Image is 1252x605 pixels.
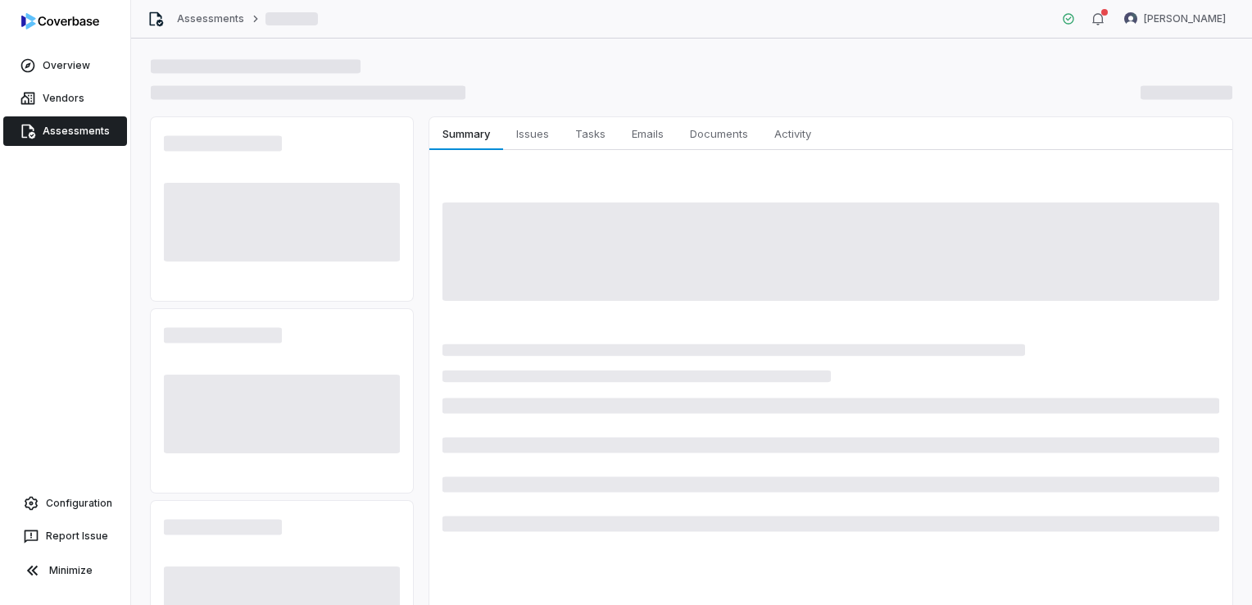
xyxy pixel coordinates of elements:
a: Assessments [177,12,244,25]
img: Luke Taylor avatar [1124,12,1137,25]
span: Tasks [569,123,612,144]
img: logo-D7KZi-bG.svg [21,13,99,30]
a: Vendors [3,84,127,113]
a: Configuration [7,489,124,518]
span: Documents [683,123,755,144]
span: Issues [510,123,556,144]
button: Report Issue [7,521,124,551]
button: Luke Taylor avatar[PERSON_NAME] [1114,7,1236,31]
button: Minimize [7,554,124,587]
a: Assessments [3,116,127,146]
a: Overview [3,51,127,80]
span: Activity [768,123,818,144]
span: [PERSON_NAME] [1144,12,1226,25]
span: Summary [436,123,496,144]
span: Emails [625,123,670,144]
